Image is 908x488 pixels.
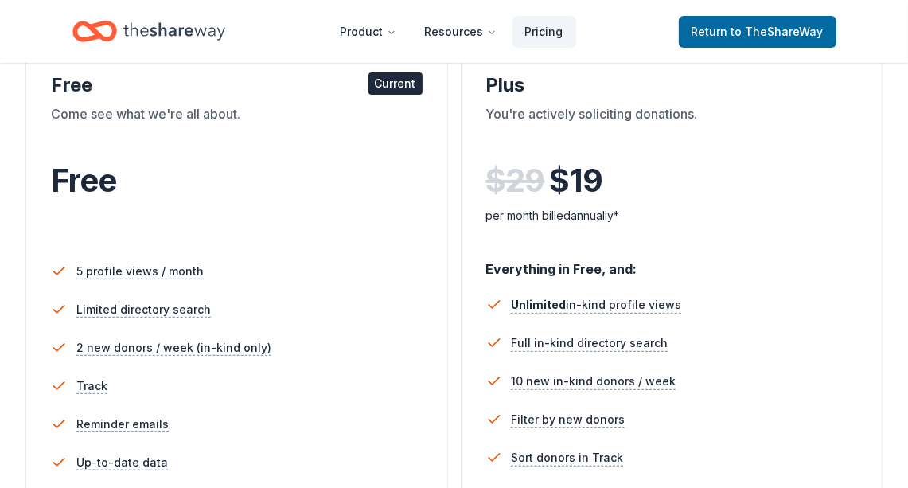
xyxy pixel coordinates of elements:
[76,262,204,281] span: 5 profile views / month
[512,16,576,48] a: Pricing
[692,22,824,41] span: Return
[512,448,624,467] span: Sort donors in Track
[486,246,858,279] div: Everything in Free, and:
[368,72,423,95] div: Current
[328,13,576,50] nav: Main
[486,104,858,149] div: You're actively soliciting donations.
[72,13,225,50] a: Home
[76,453,168,472] span: Up-to-date data
[76,377,107,396] span: Track
[51,72,423,98] div: Free
[76,300,211,319] span: Limited directory search
[512,334,668,353] span: Full in-kind directory search
[512,298,567,311] span: Unlimited
[51,161,116,200] span: Free
[512,372,676,391] span: 10 new in-kind donors / week
[328,16,409,48] button: Product
[550,158,603,203] span: $ 19
[76,338,271,357] span: 2 new donors / week (in-kind only)
[679,16,836,48] a: Returnto TheShareWay
[512,410,625,429] span: Filter by new donors
[486,206,858,225] div: per month billed annually*
[486,72,858,98] div: Plus
[51,104,423,149] div: Come see what we're all about.
[76,415,169,434] span: Reminder emails
[731,25,824,38] span: to TheShareWay
[412,16,509,48] button: Resources
[512,298,682,311] span: in-kind profile views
